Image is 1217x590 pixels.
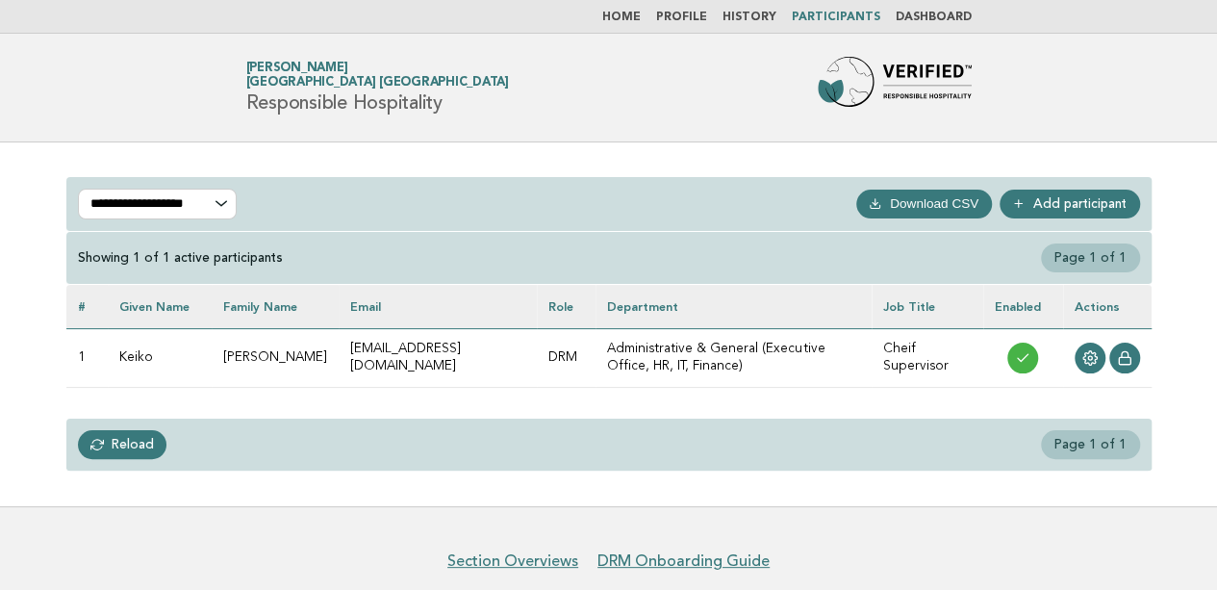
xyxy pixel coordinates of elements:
a: Dashboard [896,12,972,23]
td: DRM [537,328,596,387]
a: Profile [656,12,707,23]
button: Download CSV [856,190,992,218]
a: History [723,12,776,23]
a: Participants [792,12,880,23]
td: Cheif Supervisor [872,328,982,387]
td: Keiko [108,328,212,387]
th: Job Title [872,285,982,328]
a: Section Overviews [447,552,578,571]
td: [EMAIL_ADDRESS][DOMAIN_NAME] [339,328,538,387]
a: DRM Onboarding Guide [597,552,770,571]
th: Given name [108,285,212,328]
div: Showing 1 of 1 active participants [78,249,283,267]
h1: Responsible Hospitality [246,63,509,113]
a: Home [602,12,641,23]
img: Forbes Travel Guide [818,57,972,118]
th: Enabled [983,285,1063,328]
th: Email [339,285,538,328]
td: [PERSON_NAME] [212,328,339,387]
span: [GEOGRAPHIC_DATA] [GEOGRAPHIC_DATA] [246,77,509,90]
th: Department [596,285,872,328]
td: Administrative & General (Executive Office, HR, IT, Finance) [596,328,872,387]
a: [PERSON_NAME][GEOGRAPHIC_DATA] [GEOGRAPHIC_DATA] [246,62,509,89]
td: 1 [66,328,108,387]
th: Role [537,285,596,328]
a: Reload [78,430,167,459]
a: Add participant [1000,190,1140,218]
th: # [66,285,108,328]
th: Family name [212,285,339,328]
